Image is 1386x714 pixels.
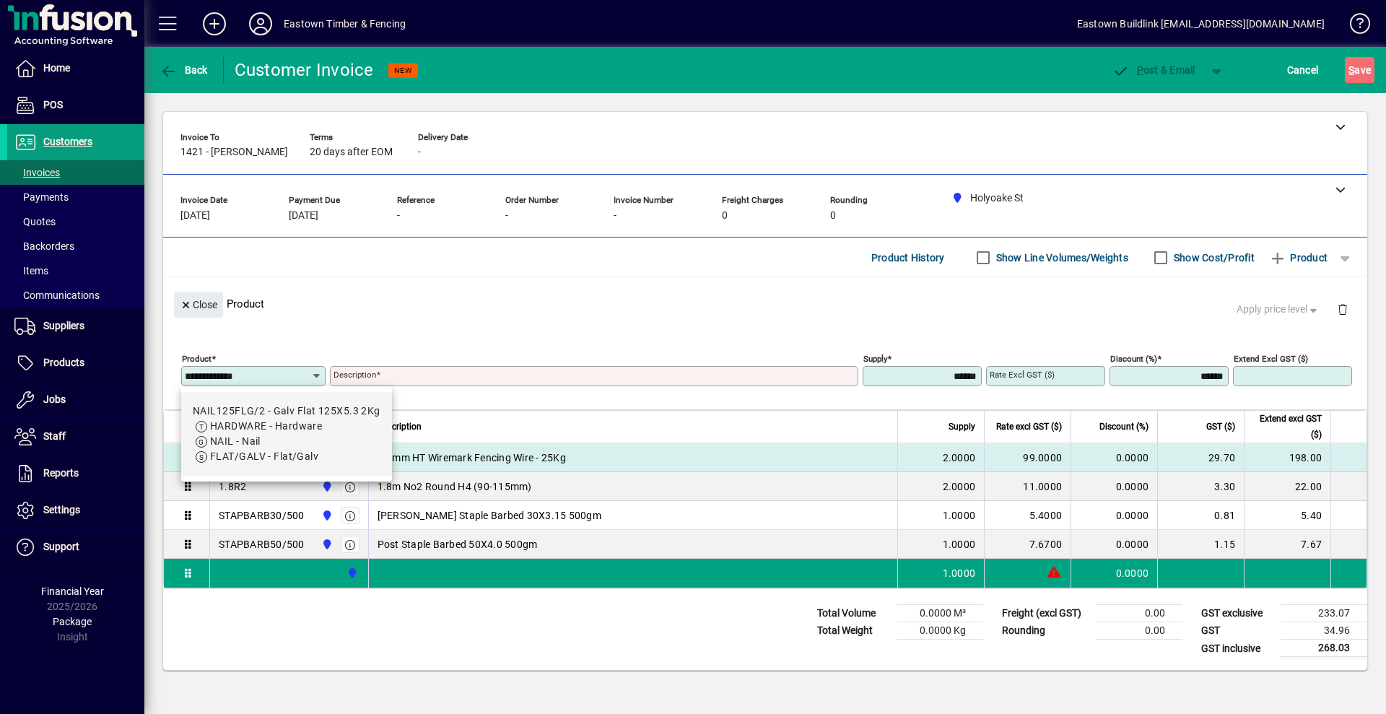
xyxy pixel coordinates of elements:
td: 268.03 [1281,640,1367,658]
a: Communications [7,283,144,308]
td: 0.0000 [1071,472,1157,501]
span: GST ($) [1206,419,1235,435]
span: 1.8m No2 Round H4 (90-115mm) [378,479,532,494]
label: Show Line Volumes/Weights [993,251,1128,265]
td: 0.0000 Kg [897,622,983,640]
a: Products [7,345,144,381]
td: 29.70 [1157,443,1244,472]
span: Products [43,357,84,368]
td: 0.0000 [1071,530,1157,559]
td: 0.0000 M³ [897,605,983,622]
span: Holyoake St [318,508,334,523]
span: 20 days after EOM [310,147,393,158]
span: Holyoake St [318,479,334,495]
button: Profile [237,11,284,37]
div: 11.0000 [993,479,1062,494]
span: Support [43,541,79,552]
td: 1.15 [1157,530,1244,559]
td: 34.96 [1281,622,1367,640]
mat-label: Description [334,370,376,380]
span: Customers [43,136,92,147]
a: Reports [7,456,144,492]
div: Eastown Timber & Fencing [284,12,406,35]
span: Communications [14,289,100,301]
td: 5.40 [1244,501,1330,530]
span: Cancel [1287,58,1319,82]
span: Supply [949,419,975,435]
mat-label: Product [182,354,212,364]
span: ost & Email [1112,64,1195,76]
span: Home [43,62,70,74]
a: Quotes [7,209,144,234]
span: Payments [14,191,69,203]
span: Apply price level [1237,302,1320,317]
span: - [418,147,421,158]
a: Jobs [7,382,144,418]
td: 198.00 [1244,443,1330,472]
td: Freight (excl GST) [995,605,1096,622]
button: Cancel [1283,57,1322,83]
mat-label: Extend excl GST ($) [1234,354,1308,364]
span: Rate excl GST ($) [996,419,1062,435]
a: Invoices [7,160,144,185]
a: Support [7,529,144,565]
span: NAIL - Nail [210,435,261,447]
span: Items [14,265,48,277]
span: - [505,210,508,222]
a: POS [7,87,144,123]
td: 0.00 [1096,622,1182,640]
span: P [1137,64,1143,76]
button: Back [156,57,212,83]
span: Jobs [43,393,66,405]
span: ave [1348,58,1371,82]
td: 0.0000 [1071,501,1157,530]
span: Financial Year [41,585,104,597]
a: Payments [7,185,144,209]
span: Close [180,293,217,317]
div: STAPBARB50/500 [219,537,305,552]
td: 3.30 [1157,472,1244,501]
span: Quotes [14,216,56,227]
span: 2.0000 [943,450,976,465]
app-page-header-button: Close [170,297,227,310]
button: Add [191,11,237,37]
span: Settings [43,504,80,515]
span: Extend excl GST ($) [1253,411,1322,443]
span: NEW [394,66,412,75]
button: Save [1345,57,1374,83]
td: 0.00 [1096,605,1182,622]
span: HARDWARE - Hardware [210,420,322,432]
a: Staff [7,419,144,455]
td: 0.0000 [1071,443,1157,472]
span: Backorders [14,240,74,252]
button: Post & Email [1104,57,1203,83]
td: 233.07 [1281,605,1367,622]
td: Rounding [995,622,1096,640]
span: 1.0000 [943,508,976,523]
span: Holyoake St [318,536,334,552]
td: GST exclusive [1194,605,1281,622]
div: Eastown Buildlink [EMAIL_ADDRESS][DOMAIN_NAME] [1077,12,1325,35]
span: - [614,210,616,222]
button: Close [174,292,223,318]
span: [DATE] [289,210,318,222]
td: 22.00 [1244,472,1330,501]
span: - [397,210,400,222]
mat-option: NAIL125FLG/2 - Galv Flat 125X5.3 2Kg [181,392,392,476]
td: 7.67 [1244,530,1330,559]
div: 1.8R2 [219,479,246,494]
div: Product [163,277,1367,330]
span: POS [43,99,63,110]
div: 99.0000 [993,450,1062,465]
span: 1.0000 [943,566,976,580]
span: Staff [43,430,66,442]
td: 0.81 [1157,501,1244,530]
div: 7.6700 [993,537,1062,552]
span: [DATE] [180,210,210,222]
td: 0.0000 [1071,559,1157,588]
span: Post Staple Barbed 50X4.0 500gm [378,537,538,552]
span: Holyoake St [343,565,359,581]
span: [PERSON_NAME] Staple Barbed 30X3.15 500gm [378,508,601,523]
span: Description [378,419,422,435]
a: Home [7,51,144,87]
